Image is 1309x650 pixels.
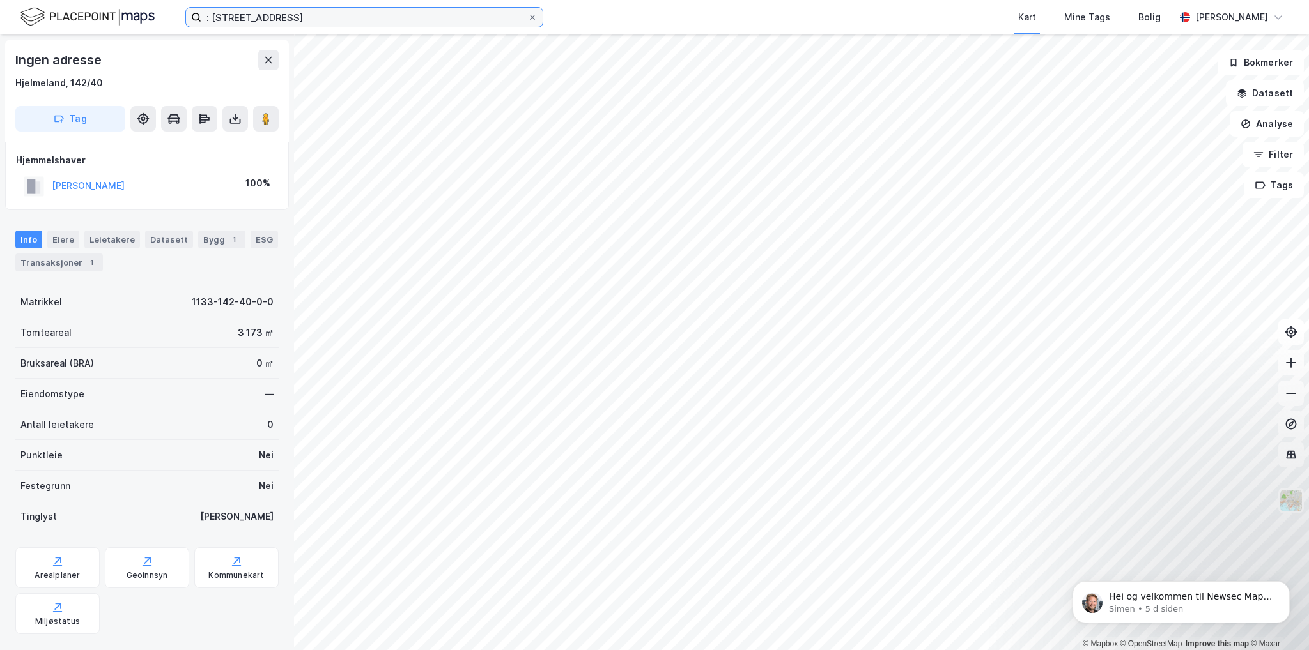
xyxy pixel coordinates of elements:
div: Tinglyst [20,509,57,524]
button: Tags [1244,172,1304,198]
div: Bygg [198,231,245,248]
div: Ingen adresse [15,50,104,70]
div: 0 [267,417,274,432]
button: Analyse [1230,111,1304,137]
div: Punktleie [20,448,63,463]
div: Mine Tags [1064,10,1110,25]
div: Bolig [1138,10,1161,25]
div: Nei [259,448,274,463]
div: Eiere [47,231,79,248]
div: 1133-142-40-0-0 [192,294,274,310]
div: Info [15,231,42,248]
a: Improve this map [1186,639,1249,648]
div: Hjelmeland, 142/40 [15,75,103,91]
img: logo.f888ab2527a4732fd821a326f86c7f29.svg [20,6,155,28]
img: Z [1279,488,1303,513]
div: ESG [251,231,278,248]
button: Filter [1243,142,1304,167]
div: Datasett [145,231,193,248]
input: Søk på adresse, matrikkel, gårdeiere, leietakere eller personer [201,8,527,27]
div: — [265,386,274,402]
div: Kommunekart [208,570,264,580]
button: Tag [15,106,125,132]
div: [PERSON_NAME] [1195,10,1268,25]
div: Arealplaner [35,570,80,580]
div: Hjemmelshaver [16,153,278,168]
div: Matrikkel [20,294,62,310]
div: Eiendomstype [20,386,84,402]
a: OpenStreetMap [1120,639,1182,648]
iframe: Intercom notifications melding [1053,554,1309,644]
div: [PERSON_NAME] [200,509,274,524]
div: Nei [259,478,274,494]
div: 1 [85,256,98,269]
div: Antall leietakere [20,417,94,432]
div: Kart [1018,10,1036,25]
button: Datasett [1226,80,1304,106]
div: Transaksjoner [15,253,103,271]
div: Miljøstatus [35,616,80,626]
div: 3 173 ㎡ [238,325,274,340]
div: Tomteareal [20,325,72,340]
div: 100% [245,176,270,191]
a: Mapbox [1083,639,1118,648]
div: Bruksareal (BRA) [20,356,94,371]
div: Geoinnsyn [127,570,168,580]
div: 0 ㎡ [256,356,274,371]
div: Leietakere [84,231,140,248]
div: Festegrunn [20,478,70,494]
div: 1 [228,233,240,246]
button: Bokmerker [1218,50,1304,75]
